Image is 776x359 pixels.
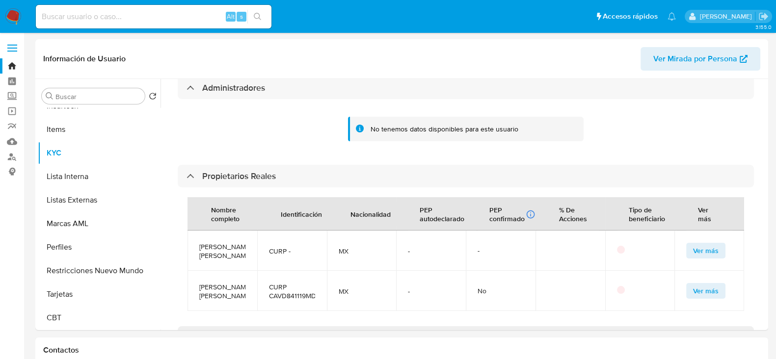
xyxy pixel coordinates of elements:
button: search-icon [247,10,268,24]
div: Tipo de beneficiario [617,198,677,230]
button: Ver más [686,283,725,299]
button: Listas Externas [38,188,161,212]
span: Ver Mirada por Persona [653,47,737,71]
div: Administradores [178,77,754,99]
div: Nacionalidad [339,202,402,226]
span: CURP CAVD841119MDFLLL00 [269,282,315,300]
button: Marcas AML [38,212,161,235]
input: Buscar usuario o caso... [36,10,271,23]
div: Ver más [686,198,732,230]
span: s [240,12,243,21]
span: - [408,247,454,256]
a: Salir [758,11,769,22]
span: MX [339,287,385,296]
h1: Información de Usuario [43,54,126,64]
button: CBT [38,306,161,330]
span: Alt [227,12,235,21]
button: Ver más [686,243,725,258]
span: Ver más [693,284,719,298]
span: Ver más [693,244,719,257]
input: Buscar [55,92,141,101]
span: [PERSON_NAME] [PERSON_NAME] [199,242,245,260]
p: irma.suarez@mercadolibre.com.mx [699,12,755,21]
div: Propietarios Reales [178,165,754,187]
a: Notificaciones [668,12,676,21]
button: Restricciones Nuevo Mundo [38,259,161,282]
div: No tenemos datos disponibles para este usuario [371,125,518,134]
button: Buscar [46,92,54,100]
button: Ver Mirada por Persona [641,47,760,71]
span: MX [339,247,385,256]
span: [PERSON_NAME] [PERSON_NAME] [199,282,245,300]
div: Identificación [269,202,334,226]
div: PEP autodeclarado [408,198,476,230]
div: PEP confirmado [489,205,535,223]
button: KYC [38,141,161,165]
div: % De Acciones [547,198,599,230]
h1: Contactos [43,345,760,355]
span: - [408,287,454,296]
span: CURP - [269,247,315,256]
div: No [478,286,524,295]
button: Volver al orden por defecto [149,92,157,103]
span: Accesos rápidos [603,11,658,22]
div: Nombre completo [199,198,251,230]
button: Tarjetas [38,282,161,306]
button: Items [38,118,161,141]
h3: Propietarios Reales [202,171,276,181]
button: Perfiles [38,235,161,259]
div: - [478,246,524,255]
h3: Administradores [202,82,265,93]
button: Lista Interna [38,165,161,188]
